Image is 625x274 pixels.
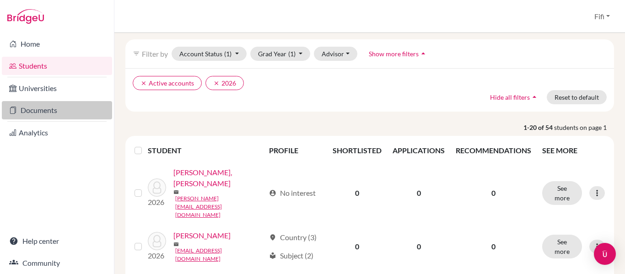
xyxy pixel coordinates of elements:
[250,47,311,61] button: Grad Year(1)
[140,80,147,86] i: clear
[2,254,112,272] a: Community
[387,140,450,161] th: APPLICATIONS
[490,93,530,101] span: Hide all filters
[456,188,531,199] p: 0
[369,50,419,58] span: Show more filters
[269,252,276,259] span: local_library
[2,57,112,75] a: Students
[2,79,112,97] a: Universities
[554,123,614,132] span: students on page 1
[264,140,328,161] th: PROFILE
[482,90,547,104] button: Hide all filtersarrow_drop_up
[594,243,616,265] div: Open Intercom Messenger
[173,189,179,195] span: mail
[133,50,140,57] i: filter_list
[387,161,450,225] td: 0
[205,76,244,90] button: clear2026
[133,76,202,90] button: clearActive accounts
[142,49,168,58] span: Filter by
[314,47,357,61] button: Advisor
[269,250,313,261] div: Subject (2)
[148,178,166,197] img: Anggono, Gerald Ray
[387,225,450,269] td: 0
[269,234,276,241] span: location_on
[148,197,166,208] p: 2026
[537,140,610,161] th: SEE MORE
[456,241,531,252] p: 0
[288,50,296,58] span: (1)
[2,35,112,53] a: Home
[148,232,166,250] img: Budiman, Matthew William
[173,242,179,247] span: mail
[148,250,166,261] p: 2026
[542,235,582,258] button: See more
[224,50,232,58] span: (1)
[530,92,539,102] i: arrow_drop_up
[213,80,220,86] i: clear
[2,124,112,142] a: Analytics
[175,247,265,263] a: [EMAIL_ADDRESS][DOMAIN_NAME]
[2,232,112,250] a: Help center
[269,232,317,243] div: Country (3)
[269,188,316,199] div: No interest
[327,225,387,269] td: 0
[523,123,554,132] strong: 1-20 of 54
[173,167,265,189] a: [PERSON_NAME], [PERSON_NAME]
[7,9,44,24] img: Bridge-U
[361,47,436,61] button: Show more filtersarrow_drop_up
[2,101,112,119] a: Documents
[542,181,582,205] button: See more
[148,140,264,161] th: STUDENT
[327,140,387,161] th: SHORTLISTED
[172,47,247,61] button: Account Status(1)
[269,189,276,197] span: account_circle
[173,230,231,241] a: [PERSON_NAME]
[590,8,614,25] button: Fifi
[175,194,265,219] a: [PERSON_NAME][EMAIL_ADDRESS][DOMAIN_NAME]
[547,90,607,104] button: Reset to default
[450,140,537,161] th: RECOMMENDATIONS
[419,49,428,58] i: arrow_drop_up
[327,161,387,225] td: 0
